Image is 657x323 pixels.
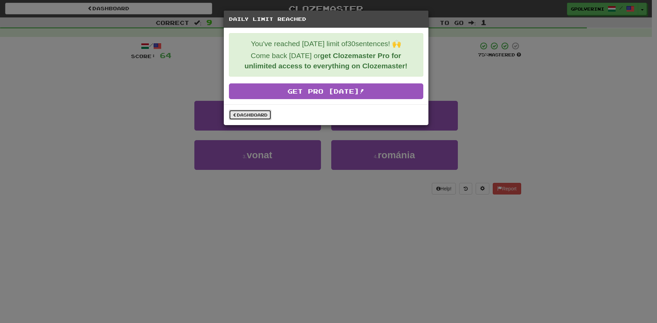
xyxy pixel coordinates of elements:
h5: Daily Limit Reached [229,16,423,23]
strong: get Clozemaster Pro for unlimited access to everything on Clozemaster! [244,52,407,70]
a: Get Pro [DATE]! [229,83,423,99]
p: Come back [DATE] or [234,51,418,71]
p: You've reached [DATE] limit of 30 sentences! 🙌 [234,39,418,49]
a: Dashboard [229,110,271,120]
